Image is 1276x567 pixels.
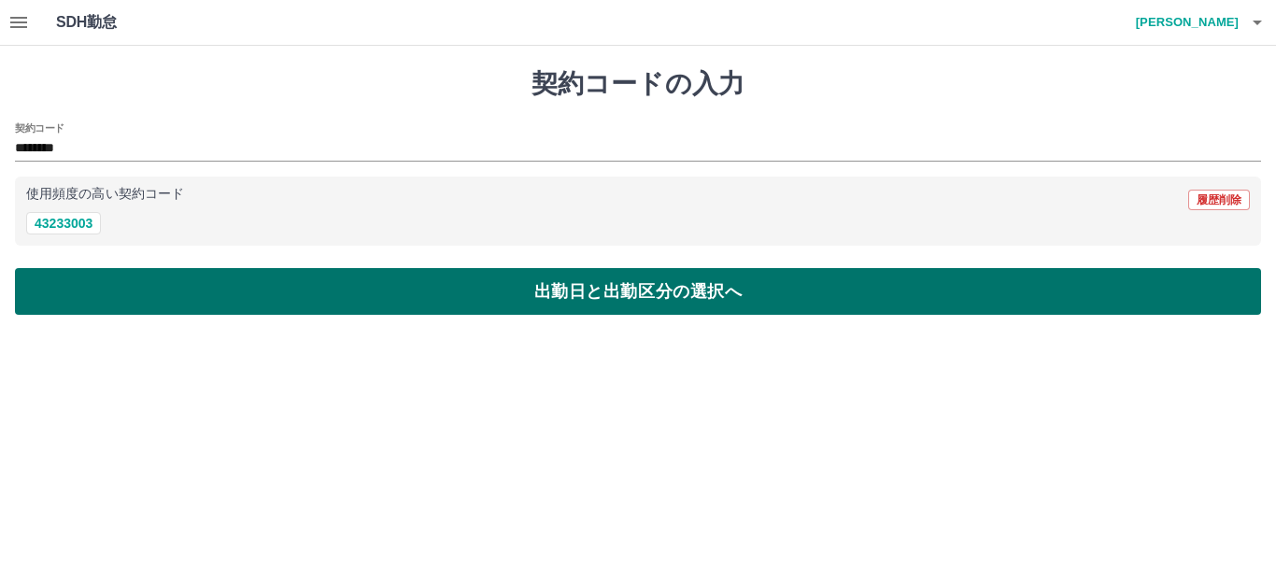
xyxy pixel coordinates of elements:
p: 使用頻度の高い契約コード [26,188,184,201]
button: 履歴削除 [1188,190,1250,210]
button: 出勤日と出勤区分の選択へ [15,268,1261,315]
h2: 契約コード [15,120,64,135]
h1: 契約コードの入力 [15,68,1261,100]
button: 43233003 [26,212,101,234]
